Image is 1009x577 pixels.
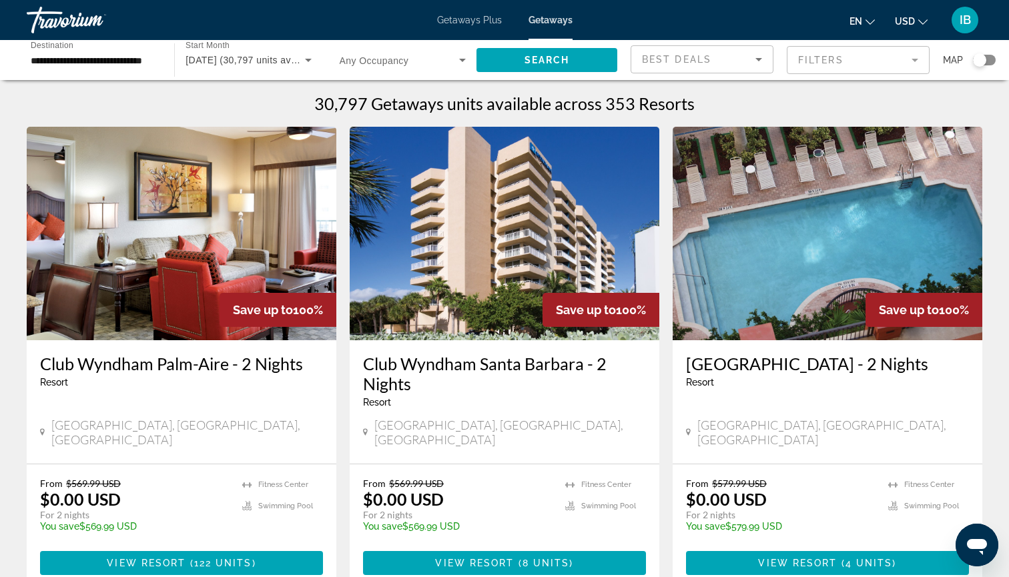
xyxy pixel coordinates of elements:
[374,418,646,447] span: [GEOGRAPHIC_DATA], [GEOGRAPHIC_DATA], [GEOGRAPHIC_DATA]
[581,480,631,489] span: Fitness Center
[904,502,959,510] span: Swimming Pool
[314,93,695,113] h1: 30,797 Getaways units available across 353 Resorts
[220,293,336,327] div: 100%
[107,558,186,568] span: View Resort
[40,521,229,532] p: $569.99 USD
[258,502,313,510] span: Swimming Pool
[40,521,79,532] span: You save
[363,354,646,394] a: Club Wyndham Santa Barbara - 2 Nights
[27,3,160,37] a: Travorium
[960,13,971,27] span: IB
[543,293,659,327] div: 100%
[686,509,875,521] p: For 2 nights
[642,54,711,65] span: Best Deals
[27,127,336,340] img: 3875I01X.jpg
[194,558,252,568] span: 122 units
[51,418,323,447] span: [GEOGRAPHIC_DATA], [GEOGRAPHIC_DATA], [GEOGRAPHIC_DATA]
[943,51,963,69] span: Map
[686,478,709,489] span: From
[956,524,998,566] iframe: Кнопка запуска окна обмена сообщениями
[697,418,969,447] span: [GEOGRAPHIC_DATA], [GEOGRAPHIC_DATA], [GEOGRAPHIC_DATA]
[846,558,893,568] span: 4 units
[556,303,616,317] span: Save up to
[895,11,928,31] button: Change currency
[40,509,229,521] p: For 2 nights
[948,6,982,34] button: User Menu
[850,16,862,27] span: en
[879,303,939,317] span: Save up to
[363,521,402,532] span: You save
[363,509,552,521] p: For 2 nights
[233,303,293,317] span: Save up to
[40,377,68,388] span: Resort
[437,15,502,25] a: Getaways Plus
[529,15,573,25] a: Getaways
[363,551,646,575] button: View Resort(8 units)
[850,11,875,31] button: Change language
[476,48,617,72] button: Search
[258,480,308,489] span: Fitness Center
[758,558,837,568] span: View Resort
[866,293,982,327] div: 100%
[389,478,444,489] span: $569.99 USD
[66,478,121,489] span: $569.99 USD
[686,521,725,532] span: You save
[186,41,230,50] span: Start Month
[642,51,762,67] mat-select: Sort by
[363,478,386,489] span: From
[673,127,982,340] img: 2890O01X.jpg
[186,558,256,568] span: ( )
[523,558,570,568] span: 8 units
[340,55,409,66] span: Any Occupancy
[686,377,714,388] span: Resort
[712,478,767,489] span: $579.99 USD
[837,558,897,568] span: ( )
[31,41,73,49] span: Destination
[363,397,391,408] span: Resort
[40,489,121,509] p: $0.00 USD
[515,558,574,568] span: ( )
[363,489,444,509] p: $0.00 USD
[686,354,969,374] a: [GEOGRAPHIC_DATA] - 2 Nights
[686,551,969,575] button: View Resort(4 units)
[904,480,954,489] span: Fitness Center
[686,521,875,532] p: $579.99 USD
[186,55,323,65] span: [DATE] (30,797 units available)
[581,502,636,510] span: Swimming Pool
[525,55,570,65] span: Search
[350,127,659,340] img: 3871E01X.jpg
[40,478,63,489] span: From
[40,354,323,374] a: Club Wyndham Palm-Aire - 2 Nights
[895,16,915,27] span: USD
[363,521,552,532] p: $569.99 USD
[435,558,514,568] span: View Resort
[40,551,323,575] button: View Resort(122 units)
[787,45,930,75] button: Filter
[686,489,767,509] p: $0.00 USD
